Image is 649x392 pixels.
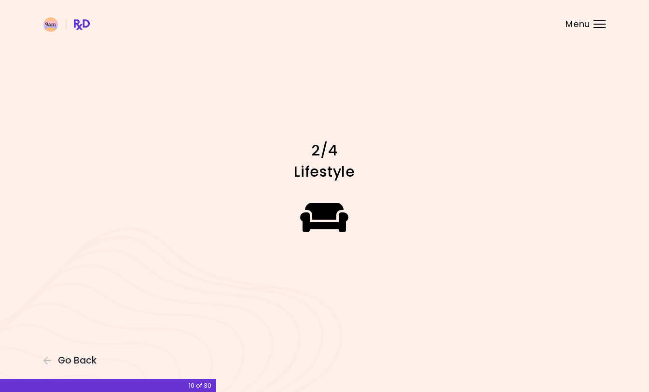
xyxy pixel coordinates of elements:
img: RxDiet [43,17,90,32]
button: Go Back [43,355,101,366]
h1: 2/4 [156,141,494,160]
h1: Lifestyle [156,162,494,181]
span: Go Back [58,355,97,366]
span: Menu [566,20,590,28]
